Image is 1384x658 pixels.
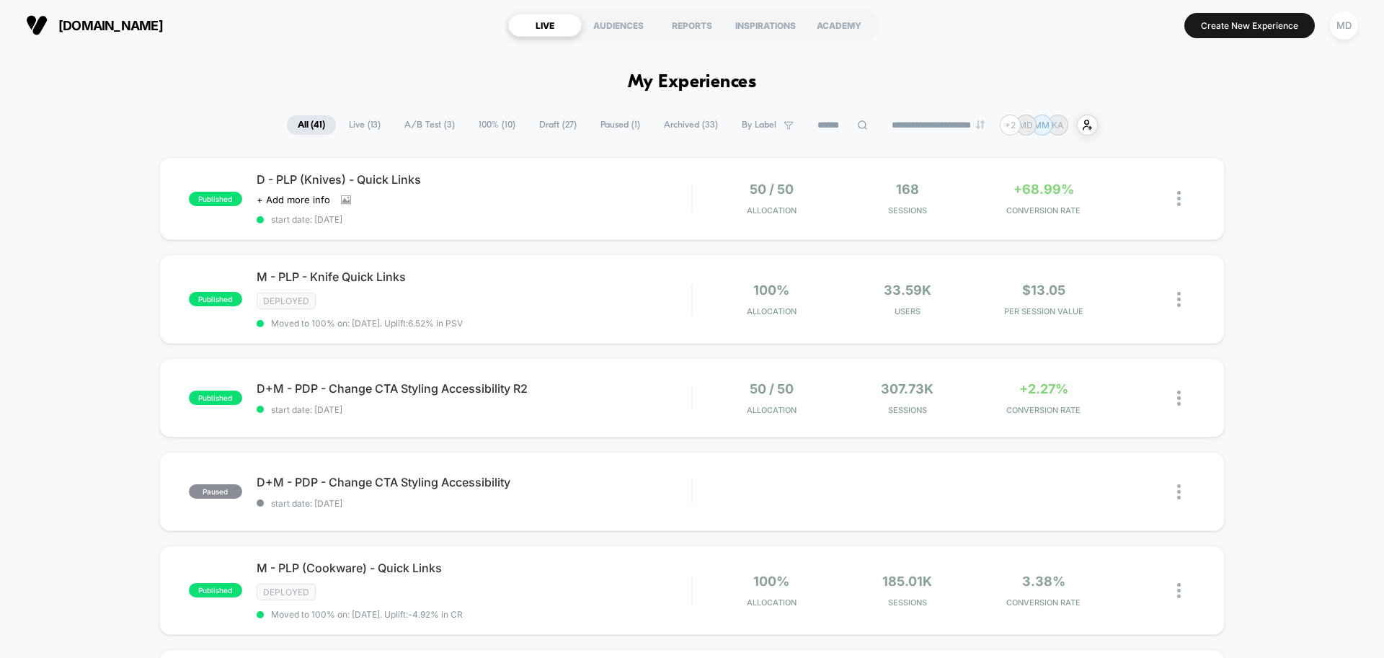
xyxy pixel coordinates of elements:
span: start date: [DATE] [257,214,691,225]
p: KA [1052,120,1063,130]
span: paused [189,484,242,499]
span: Archived ( 33 ) [653,115,729,135]
span: Deployed [257,293,316,309]
span: Sessions [843,597,972,608]
span: published [189,391,242,405]
span: 33.59k [884,283,931,298]
span: All ( 41 ) [287,115,336,135]
span: +68.99% [1013,182,1074,197]
h1: My Experiences [628,72,757,93]
span: 50 / 50 [750,381,794,396]
span: Allocation [747,597,797,608]
span: Sessions [843,405,972,415]
span: 100% [753,283,789,298]
img: close [1177,292,1181,307]
span: 307.73k [881,381,933,396]
span: 3.38% [1022,574,1065,589]
span: Moved to 100% on: [DATE] . Uplift: 6.52% in PSV [271,318,463,329]
span: D - PLP (Knives) - Quick Links [257,172,691,187]
span: CONVERSION RATE [979,597,1108,608]
span: 100% ( 10 ) [468,115,526,135]
span: Paused ( 1 ) [590,115,651,135]
button: MD [1326,11,1362,40]
span: Moved to 100% on: [DATE] . Uplift: -4.92% in CR [271,609,463,620]
div: INSPIRATIONS [729,14,802,37]
div: ACADEMY [802,14,876,37]
img: close [1177,391,1181,406]
span: published [189,583,242,597]
span: published [189,192,242,206]
img: end [976,120,985,129]
img: Visually logo [26,14,48,36]
img: close [1177,583,1181,598]
span: 100% [753,574,789,589]
span: start date: [DATE] [257,404,691,415]
div: AUDIENCES [582,14,655,37]
div: MD [1330,12,1358,40]
span: Sessions [843,205,972,215]
span: CONVERSION RATE [979,205,1108,215]
span: Users [843,306,972,316]
p: MD [1019,120,1033,130]
div: LIVE [508,14,582,37]
button: [DOMAIN_NAME] [22,14,167,37]
span: CONVERSION RATE [979,405,1108,415]
span: 185.01k [882,574,932,589]
img: close [1177,484,1181,499]
div: + 2 [1000,115,1021,135]
span: Allocation [747,205,797,215]
span: By Label [742,120,776,130]
img: close [1177,191,1181,206]
span: 168 [896,182,919,197]
span: D+M - PDP - Change CTA Styling Accessibility R2 [257,381,691,396]
span: Draft ( 27 ) [528,115,587,135]
span: Allocation [747,405,797,415]
span: start date: [DATE] [257,498,691,509]
span: [DOMAIN_NAME] [58,18,163,33]
span: M - PLP - Knife Quick Links [257,270,691,284]
span: $13.05 [1022,283,1065,298]
p: MM [1034,120,1050,130]
span: M - PLP (Cookware) - Quick Links [257,561,691,575]
span: Deployed [257,584,316,600]
button: Create New Experience [1184,13,1315,38]
span: D+M - PDP - Change CTA Styling Accessibility [257,475,691,489]
span: Allocation [747,306,797,316]
div: REPORTS [655,14,729,37]
span: + Add more info [257,194,330,205]
span: 50 / 50 [750,182,794,197]
span: +2.27% [1019,381,1068,396]
span: Live ( 13 ) [338,115,391,135]
span: published [189,292,242,306]
span: A/B Test ( 3 ) [394,115,466,135]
